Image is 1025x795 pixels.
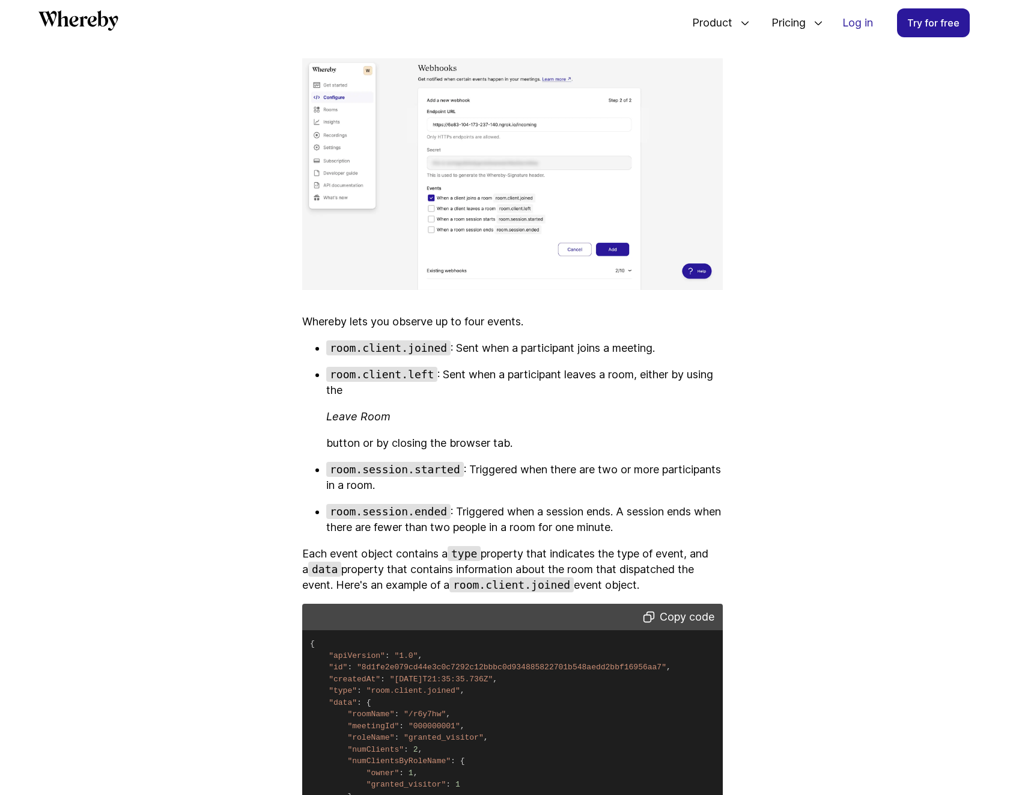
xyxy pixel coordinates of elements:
[759,3,809,43] span: Pricing
[326,410,391,423] i: Leave Room
[897,8,970,37] a: Try for free
[357,663,666,672] span: "8d1fe2e079cd44e3c0c7292c12bbbc0d934885822701b548aedd2bbf16956aa7"
[357,698,362,707] span: :
[329,698,357,707] span: "data"
[385,651,390,660] span: :
[347,745,404,754] span: "numClients"
[357,686,362,695] span: :
[329,675,380,684] span: "createdAt"
[326,462,723,493] p: : Triggered when there are two or more participants in a room.
[418,651,422,660] span: ,
[460,686,465,695] span: ,
[347,722,399,731] span: "meetingId"
[326,504,723,535] p: : Triggered when a session ends. A session ends when there are fewer than two people in a room fo...
[347,710,394,719] span: "roomName"
[493,675,497,684] span: ,
[326,462,464,477] code: room.session.started
[448,546,481,561] code: type
[367,769,400,778] span: "owner"
[404,710,446,719] span: "/r6y7hw"
[484,733,488,742] span: ,
[394,651,418,660] span: "1.0"
[326,367,437,382] code: room.client.left
[413,769,418,778] span: ,
[38,10,118,35] a: Whereby
[326,340,723,356] p: : Sent when a participant joins a meeting.
[326,435,723,451] p: button or by closing the browser tab.
[449,577,574,592] code: room.client.joined
[38,10,118,31] svg: Whereby
[380,675,385,684] span: :
[367,698,371,707] span: {
[446,710,451,719] span: ,
[639,609,718,625] button: Copy code
[347,757,451,766] span: "numClientsByRoleName"
[399,722,404,731] span: :
[310,639,315,648] span: {
[326,504,451,519] code: room.session.ended
[666,663,671,672] span: ,
[308,562,341,577] code: data
[455,780,460,789] span: 1
[399,769,404,778] span: :
[409,722,460,731] span: "000000001"
[404,733,484,742] span: "granted_visitor"
[302,546,723,593] p: Each event object contains a property that indicates the type of event, and a property that conta...
[394,710,399,719] span: :
[390,675,493,684] span: "[DATE]T21:35:35.736Z"
[460,757,465,766] span: {
[404,745,409,754] span: :
[394,733,399,742] span: :
[680,3,735,43] span: Product
[367,780,446,789] span: "granted_visitor"
[329,686,357,695] span: "type"
[347,733,394,742] span: "roleName"
[367,686,460,695] span: "room.client.joined"
[833,9,883,37] a: Log in
[326,367,723,398] p: : Sent when a participant leaves a room, either by using the
[329,663,347,672] span: "id"
[460,722,465,731] span: ,
[326,340,451,355] code: room.client.joined
[347,663,352,672] span: :
[329,651,385,660] span: "apiVersion"
[413,745,418,754] span: 2
[409,769,413,778] span: 1
[451,757,455,766] span: :
[302,314,723,330] p: Whereby lets you observe up to four events.
[446,780,451,789] span: :
[418,745,422,754] span: ,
